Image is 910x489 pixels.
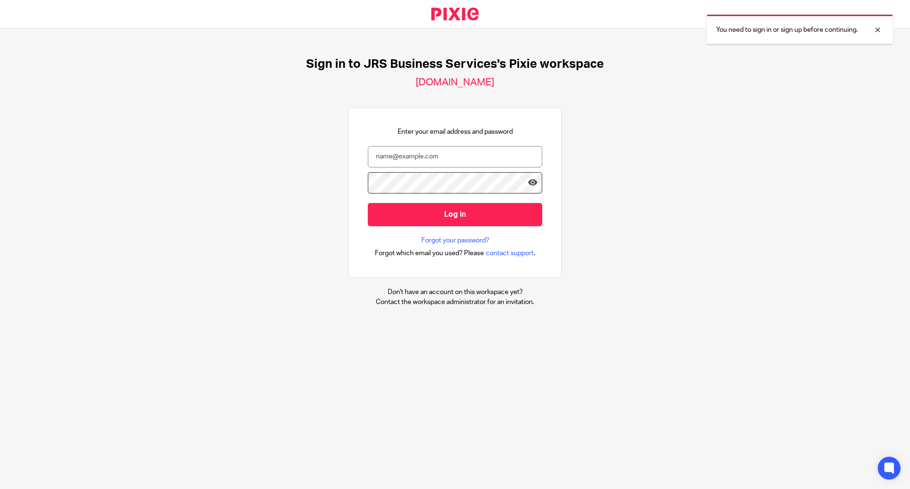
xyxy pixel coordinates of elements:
[421,236,489,245] a: Forgot your password?
[306,57,604,72] h1: Sign in to JRS Business Services's Pixie workspace
[376,287,534,297] p: Don't have an account on this workspace yet?
[376,297,534,307] p: Contact the workspace administrator for an invitation.
[368,146,542,167] input: name@example.com
[416,76,494,89] h2: [DOMAIN_NAME]
[375,249,484,258] span: Forgot which email you used? Please
[723,25,865,35] p: You need to sign in or sign up before continuing.
[486,249,534,258] span: contact support
[398,127,513,137] p: Enter your email address and password
[368,203,542,226] input: Log in
[375,248,536,258] div: .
